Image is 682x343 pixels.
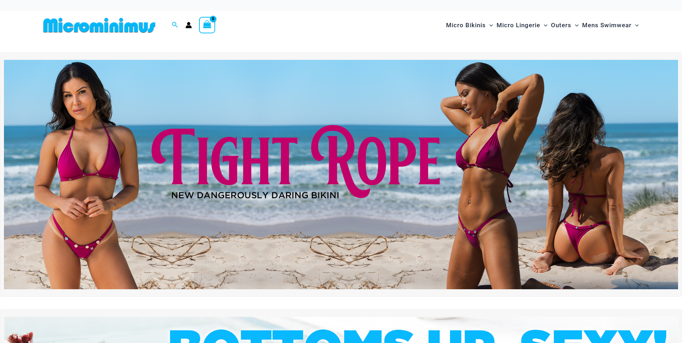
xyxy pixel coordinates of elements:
a: Micro LingerieMenu ToggleMenu Toggle [495,14,549,36]
a: Search icon link [172,21,178,30]
nav: Site Navigation [443,13,642,37]
span: Menu Toggle [540,16,547,34]
img: Tight Rope Pink Bikini [4,60,678,289]
span: Mens Swimwear [582,16,632,34]
span: Micro Bikinis [446,16,486,34]
a: OutersMenu ToggleMenu Toggle [549,14,580,36]
a: Micro BikinisMenu ToggleMenu Toggle [444,14,495,36]
span: Outers [551,16,571,34]
span: Menu Toggle [486,16,493,34]
a: View Shopping Cart, empty [199,17,216,33]
a: Account icon link [185,22,192,28]
img: MM SHOP LOGO FLAT [40,17,158,33]
span: Menu Toggle [632,16,639,34]
span: Micro Lingerie [497,16,540,34]
a: Mens SwimwearMenu ToggleMenu Toggle [580,14,640,36]
span: Menu Toggle [571,16,579,34]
